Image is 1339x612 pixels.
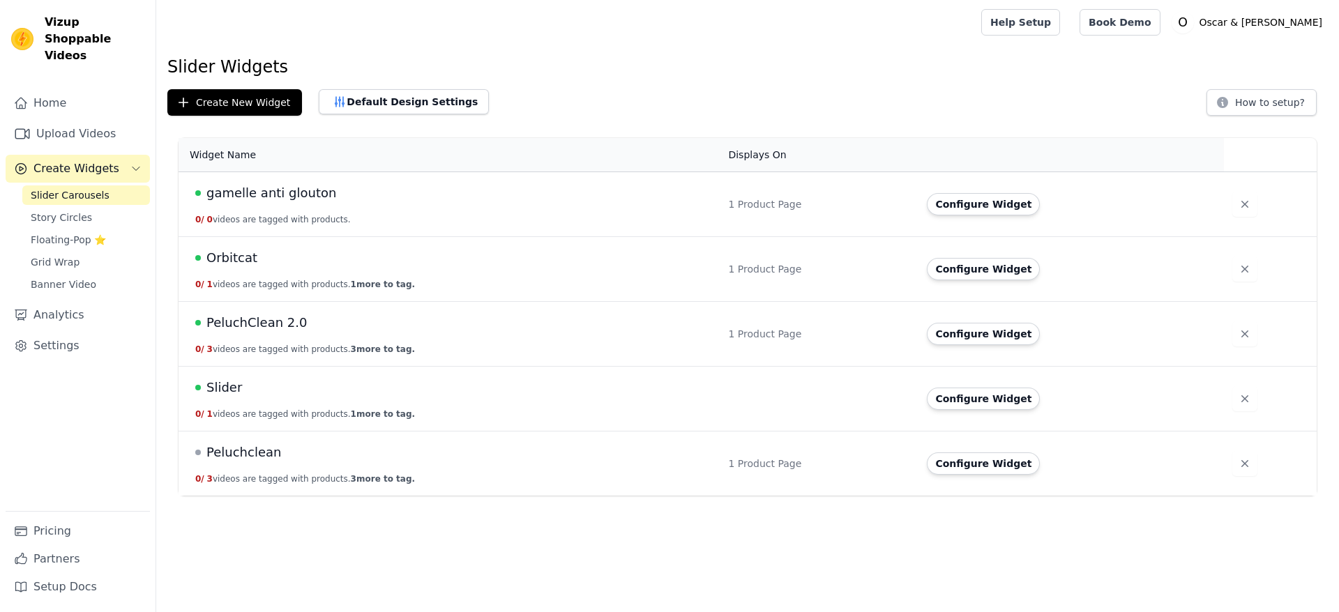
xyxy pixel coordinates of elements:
img: Vizup [11,28,33,50]
span: 3 more to tag. [351,474,415,484]
span: 3 [207,474,213,484]
button: Default Design Settings [319,89,489,114]
span: Orbitcat [206,248,257,268]
a: Analytics [6,301,150,329]
span: gamelle anti glouton [206,183,336,203]
span: Create Widgets [33,160,119,177]
button: Delete widget [1232,386,1257,411]
span: Vizup Shoppable Videos [45,14,144,64]
span: Story Circles [31,211,92,224]
button: Delete widget [1232,321,1257,346]
a: Floating-Pop ⭐ [22,230,150,250]
span: 0 / [195,344,204,354]
div: 1 Product Page [728,457,910,471]
button: Configure Widget [927,193,1040,215]
a: Upload Videos [6,120,150,148]
th: Displays On [720,138,918,172]
button: Create Widgets [6,155,150,183]
span: 0 / [195,215,204,224]
span: Banner Video [31,277,96,291]
a: Help Setup [981,9,1060,36]
a: Banner Video [22,275,150,294]
span: Peluchclean [206,443,281,462]
span: 0 / [195,409,204,419]
button: 0/ 3videos are tagged with products.3more to tag. [195,473,415,484]
span: Slider Carousels [31,188,109,202]
span: 1 more to tag. [351,280,415,289]
button: 0/ 0videos are tagged with products. [195,214,351,225]
span: 1 [207,280,213,289]
p: Oscar & [PERSON_NAME] [1194,10,1328,35]
button: 0/ 3videos are tagged with products.3more to tag. [195,344,415,355]
a: Grid Wrap [22,252,150,272]
div: 1 Product Page [728,327,910,341]
button: Create New Widget [167,89,302,116]
button: Configure Widget [927,258,1040,280]
a: Slider Carousels [22,185,150,205]
button: Delete widget [1232,451,1257,476]
span: 0 [207,215,213,224]
a: Settings [6,332,150,360]
a: Story Circles [22,208,150,227]
button: 0/ 1videos are tagged with products.1more to tag. [195,279,415,290]
span: 0 / [195,474,204,484]
a: Home [6,89,150,117]
span: Grid Wrap [31,255,80,269]
button: O Oscar & [PERSON_NAME] [1172,10,1328,35]
span: 1 more to tag. [351,409,415,419]
span: 1 [207,409,213,419]
button: Configure Widget [927,452,1040,475]
span: Live Published [195,255,201,261]
a: Setup Docs [6,573,150,601]
a: How to setup? [1206,99,1317,112]
a: Pricing [6,517,150,545]
span: 0 / [195,280,204,289]
div: 1 Product Page [728,262,910,276]
button: How to setup? [1206,89,1317,116]
a: Partners [6,545,150,573]
span: Slider [206,378,242,397]
span: Draft Status [195,450,201,455]
button: Delete widget [1232,257,1257,282]
span: Live Published [195,385,201,390]
button: Configure Widget [927,388,1040,410]
th: Widget Name [179,138,720,172]
span: PeluchClean 2.0 [206,313,307,332]
span: Live Published [195,320,201,326]
button: 0/ 1videos are tagged with products.1more to tag. [195,408,415,420]
span: Floating-Pop ⭐ [31,233,106,247]
button: Delete widget [1232,192,1257,217]
a: Book Demo [1080,9,1160,36]
span: 3 more to tag. [351,344,415,354]
h1: Slider Widgets [167,56,1328,78]
text: O [1178,15,1188,29]
button: Configure Widget [927,323,1040,345]
span: 3 [207,344,213,354]
span: Live Published [195,190,201,196]
div: 1 Product Page [728,197,910,211]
